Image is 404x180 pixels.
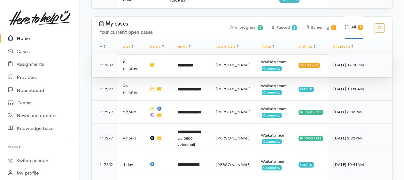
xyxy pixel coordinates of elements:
h6: Profile [8,143,72,152]
td: 4 hours [118,124,144,153]
td: 117279 [92,101,118,124]
td: [DATE] 3:03PM [328,101,392,124]
div: Paused [299,162,314,167]
td: Waikato team [256,153,293,176]
td: 117299 [92,78,118,101]
div: Screening [299,63,320,68]
a: Name [177,45,191,49]
td: 1 day [118,153,144,176]
td: 2 hours [118,101,144,124]
a: Received [333,45,353,49]
span: [PERSON_NAME] [216,62,251,68]
td: 117309 [92,54,118,77]
span: # [99,45,105,49]
div: Screening [306,16,337,39]
div: All [345,16,363,39]
td: Waikato team [256,124,293,153]
b: 9 [360,25,361,29]
span: Community [262,113,282,118]
div: Paused [272,16,297,39]
a: Team [261,45,274,49]
span: [PERSON_NAME] [216,109,251,115]
span: Community [262,165,282,170]
span: - via 0800 voicemail [177,129,205,147]
td: [DATE] 10:58AM [328,78,392,101]
a: Location [216,45,238,49]
span: Community [262,66,282,71]
td: [DATE] 10:41AM [328,153,392,176]
b: 3 [293,26,295,30]
div: Paused [299,87,314,92]
td: [DATE] 2:23PM [328,124,392,153]
a: Age [123,45,134,49]
b: 5 [259,26,261,30]
span: Community [262,90,282,95]
span: [PERSON_NAME] [216,86,251,92]
td: 117252 [92,153,118,176]
td: Waikato team [256,78,293,101]
td: 46 minutes [118,78,144,101]
td: 5 minutes [118,54,144,77]
h4: Your current open cases [99,30,222,35]
td: 117277 [92,124,118,153]
div: In progress [299,110,323,115]
td: Waikato team [256,54,293,77]
span: Community [262,139,282,144]
td: [DATE] 12:18PM [328,54,392,77]
a: Flags [149,45,164,49]
td: Waikato team [256,101,293,124]
span: [PERSON_NAME] [216,162,251,167]
b: 1 [333,26,335,30]
div: In progress [230,16,263,39]
span: [PERSON_NAME] [216,135,251,141]
h3: My cases [99,21,222,27]
div: In progress [299,136,323,141]
a: Status [299,45,315,49]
